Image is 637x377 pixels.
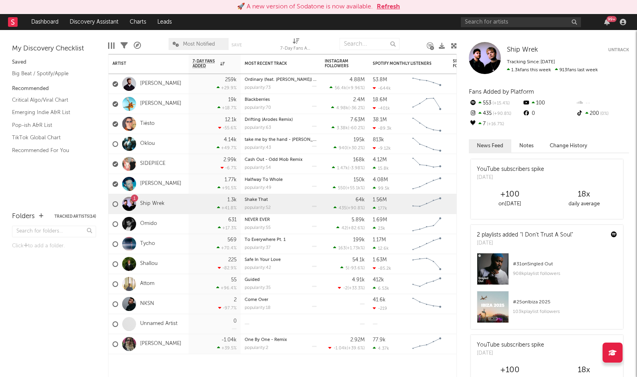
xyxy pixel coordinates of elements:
[373,126,392,131] div: -89.3k
[231,277,237,283] div: 55
[216,285,237,291] div: +96.4 %
[547,190,621,199] div: 18 x
[373,157,387,162] div: 4.12M
[511,139,542,152] button: Notes
[507,68,551,72] span: 1.3k fans this week
[227,237,237,243] div: 569
[223,157,237,162] div: 2.99k
[373,186,390,191] div: 99.5k
[217,85,237,90] div: +29.9 %
[245,346,268,350] div: popularity: 2
[547,199,621,209] div: daily average
[373,297,386,303] div: 41.6k
[333,185,365,191] div: ( )
[217,185,237,191] div: +91.5 %
[12,84,96,94] div: Recommended
[218,305,237,311] div: -97.7 %
[245,258,317,262] div: Safe In Your Love
[349,126,364,130] span: -60.2 %
[409,234,445,254] svg: Chart title
[353,97,365,102] div: 2.4M
[409,254,445,274] svg: Chart title
[349,166,364,170] span: -3.98 %
[124,14,152,30] a: Charts
[233,319,237,324] div: 0
[221,337,237,343] div: -1.04k
[12,241,96,251] div: Click to add a folder.
[409,74,445,94] svg: Chart title
[245,98,317,102] div: Blackberries
[245,238,285,242] a: To Everywhere Pt. 1
[373,117,387,122] div: 38.1M
[280,34,312,57] div: 7-Day Fans Added (7-Day Fans Added)
[245,78,317,82] div: Ordinary (feat. Luke Combs) - Live from Lollapalooza
[409,134,445,154] svg: Chart title
[330,85,365,90] div: ( )
[245,106,271,110] div: popularity: 70
[409,294,445,314] svg: Chart title
[373,337,386,343] div: 77.9k
[245,146,271,150] div: popularity: 43
[356,197,365,203] div: 64k
[328,345,365,351] div: ( )
[245,218,270,222] a: NEVER EVER
[576,98,629,108] div: --
[348,146,364,150] span: +30.2 %
[218,225,237,231] div: +17.3 %
[228,217,237,223] div: 631
[237,2,373,12] div: 🚀 A new version of Sodatone is now available.
[373,277,384,283] div: 412k
[469,108,522,119] div: 435
[469,98,522,108] div: 553
[140,341,181,347] a: [PERSON_NAME]
[331,105,365,110] div: ( )
[477,239,573,247] div: [DATE]
[373,286,389,291] div: 6.53k
[245,158,317,162] div: Cash Out - Odd Mob Remix
[334,205,365,211] div: ( )
[245,258,281,262] a: Safe In Your Love
[245,306,271,310] div: popularity: 18
[245,178,317,182] div: Halfway To Whole
[350,117,365,122] div: 7.63M
[228,97,237,102] div: 19k
[486,122,504,126] span: +16.7 %
[354,177,365,182] div: 150k
[245,298,317,302] div: Come Over
[12,69,88,78] a: Big Beat / Spotify/Apple
[342,226,347,231] span: 42
[471,291,623,329] a: #25onIbiza 2025103kplaylist followers
[471,253,623,291] a: #31onSingled Out908kplaylist followers
[193,59,218,68] span: 7-Day Fans Added
[409,114,445,134] svg: Chart title
[473,199,547,209] div: on [DATE]
[332,125,365,130] div: ( )
[373,106,390,111] div: -401k
[352,217,365,223] div: 5.89k
[522,108,575,119] div: 0
[140,201,165,207] a: Ship Wrek
[473,190,547,199] div: +100
[245,166,271,170] div: popularity: 54
[349,266,364,271] span: -93.6 %
[245,118,317,122] div: Drifting (Arodes Remix)
[373,346,389,351] div: 4.37k
[245,86,271,90] div: popularity: 73
[225,77,237,82] div: 259k
[231,43,242,47] button: Save
[350,106,364,110] span: -36.2 %
[338,246,346,251] span: 163
[350,337,365,343] div: 2.92M
[245,118,293,122] a: Drifting (Arodes Remix)
[336,106,348,110] span: 4.98k
[373,217,387,223] div: 1.69M
[473,365,547,375] div: +100
[26,14,64,30] a: Dashboard
[491,101,510,106] span: +15.4 %
[492,112,511,116] span: +90.8 %
[245,126,271,130] div: popularity: 63
[337,166,348,170] span: 1.47k
[245,178,283,182] a: Halfway To Whole
[513,259,617,269] div: # 31 on Singled Out
[373,86,391,91] div: -644k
